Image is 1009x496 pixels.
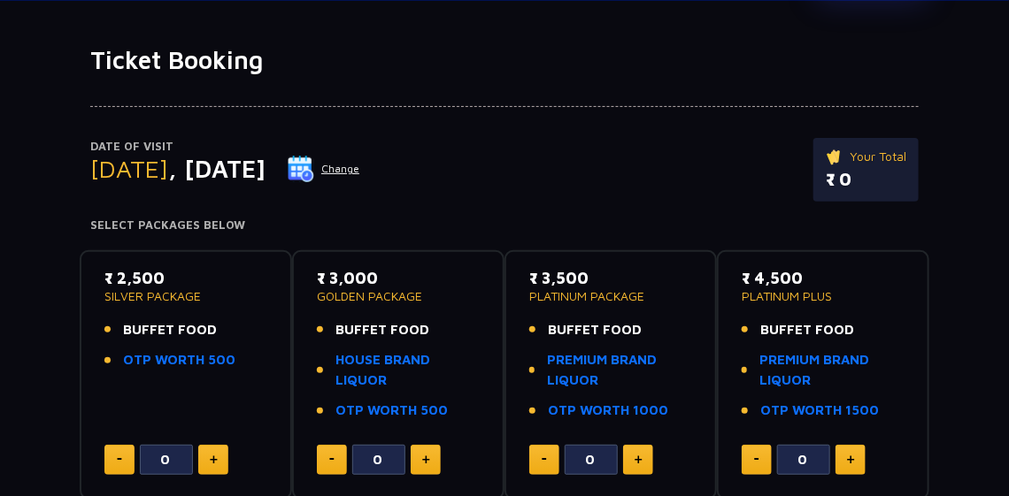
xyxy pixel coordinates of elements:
[123,350,235,370] a: OTP WORTH 500
[548,401,668,421] a: OTP WORTH 1000
[104,266,267,290] p: ₹ 2,500
[329,458,335,461] img: minus
[542,458,547,461] img: minus
[759,350,905,390] a: PREMIUM BRAND LIQUOR
[317,290,480,302] p: GOLDEN PACKAGE
[742,290,905,302] p: PLATINUM PLUS
[117,458,122,461] img: minus
[760,320,854,340] span: BUFFET FOOD
[90,45,919,75] h1: Ticket Booking
[317,266,480,290] p: ₹ 3,000
[742,266,905,290] p: ₹ 4,500
[90,138,360,156] p: Date of Visit
[90,218,919,233] h4: Select Packages Below
[90,154,168,183] span: [DATE]
[335,320,429,340] span: BUFFET FOOD
[335,401,448,421] a: OTP WORTH 500
[548,320,642,340] span: BUFFET FOOD
[529,290,692,302] p: PLATINUM PACKAGE
[422,455,430,464] img: plus
[826,147,844,166] img: ticket
[847,455,855,464] img: plus
[547,350,692,390] a: PREMIUM BRAND LIQUOR
[123,320,217,340] span: BUFFET FOOD
[104,290,267,302] p: SILVER PACKAGE
[826,166,906,193] p: ₹ 0
[210,455,218,464] img: plus
[754,458,759,461] img: minus
[826,147,906,166] p: Your Total
[335,350,480,390] a: HOUSE BRAND LIQUOR
[760,401,879,421] a: OTP WORTH 1500
[529,266,692,290] p: ₹ 3,500
[287,155,360,183] button: Change
[635,455,643,464] img: plus
[168,154,266,183] span: , [DATE]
